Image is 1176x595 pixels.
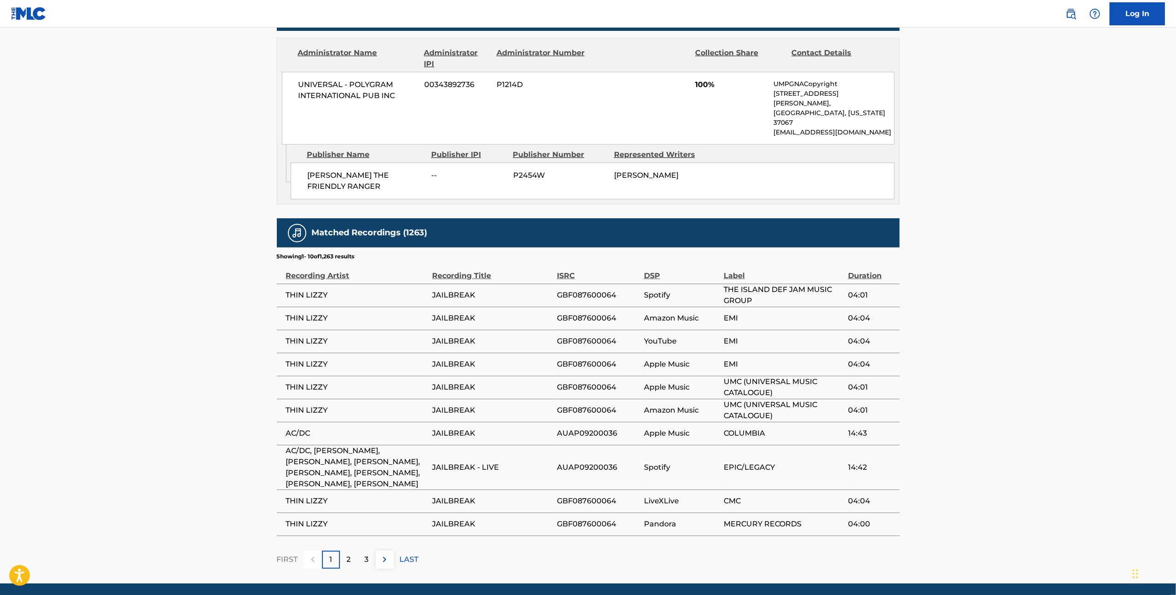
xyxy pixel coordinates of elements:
[298,79,418,101] span: UNIVERSAL - POLYGRAM INTERNATIONAL PUB INC
[848,313,895,324] span: 04:04
[1133,560,1138,588] div: Drag
[557,428,639,439] span: AUAP09200036
[424,79,490,90] span: 00343892736
[848,405,895,416] span: 04:01
[557,359,639,370] span: GBF087600064
[644,519,719,530] span: Pandora
[433,496,552,507] span: JAILBREAK
[433,428,552,439] span: JAILBREAK
[724,519,843,530] span: MERCURY RECORDS
[433,359,552,370] span: JAILBREAK
[724,313,843,324] span: EMI
[644,290,719,301] span: Spotify
[848,336,895,347] span: 04:04
[773,79,894,89] p: UMPGNACopyright
[11,7,47,20] img: MLC Logo
[513,170,607,181] span: P2454W
[433,405,552,416] span: JAILBREAK
[286,336,428,347] span: THIN LIZZY
[497,47,586,70] div: Administrator Number
[433,382,552,393] span: JAILBREAK
[724,428,843,439] span: COLUMBIA
[724,496,843,507] span: CMC
[307,149,424,160] div: Publisher Name
[848,462,895,473] span: 14:42
[277,554,298,565] p: FIRST
[365,554,369,565] p: 3
[557,261,639,281] div: ISRC
[513,149,607,160] div: Publisher Number
[400,554,419,565] p: LAST
[424,47,490,70] div: Administrator IPI
[614,171,679,180] span: [PERSON_NAME]
[557,496,639,507] span: GBF087600064
[848,519,895,530] span: 04:00
[497,79,586,90] span: P1214D
[557,462,639,473] span: AUAP09200036
[433,261,552,281] div: Recording Title
[848,261,895,281] div: Duration
[298,47,417,70] div: Administrator Name
[433,519,552,530] span: JAILBREAK
[286,496,428,507] span: THIN LIZZY
[277,252,355,261] p: Showing 1 - 10 of 1,263 results
[724,376,843,398] span: UMC (UNIVERSAL MUSIC CATALOGUE)
[614,149,708,160] div: Represented Writers
[848,382,895,393] span: 04:01
[286,519,428,530] span: THIN LIZZY
[1086,5,1104,23] div: Help
[557,405,639,416] span: GBF087600064
[431,149,506,160] div: Publisher IPI
[848,290,895,301] span: 04:01
[286,428,428,439] span: AC/DC
[286,359,428,370] span: THIN LIZZY
[644,428,719,439] span: Apple Music
[286,290,428,301] span: THIN LIZZY
[848,359,895,370] span: 04:04
[557,336,639,347] span: GBF087600064
[312,227,427,238] h5: Matched Recordings (1263)
[433,462,552,473] span: JAILBREAK - LIVE
[1130,551,1176,595] iframe: Chat Widget
[557,519,639,530] span: GBF087600064
[557,290,639,301] span: GBF087600064
[286,445,428,490] span: AC/DC, [PERSON_NAME], [PERSON_NAME], [PERSON_NAME], [PERSON_NAME], [PERSON_NAME], [PERSON_NAME], ...
[644,261,719,281] div: DSP
[1089,8,1100,19] img: help
[644,462,719,473] span: Spotify
[644,382,719,393] span: Apple Music
[848,496,895,507] span: 04:04
[286,382,428,393] span: THIN LIZZY
[379,554,390,565] img: right
[724,462,843,473] span: EPIC/LEGACY
[724,284,843,306] span: THE ISLAND DEF JAM MUSIC GROUP
[1062,5,1080,23] a: Public Search
[1110,2,1165,25] a: Log In
[644,359,719,370] span: Apple Music
[286,261,428,281] div: Recording Artist
[329,554,332,565] p: 1
[644,313,719,324] span: Amazon Music
[292,227,303,239] img: Matched Recordings
[724,261,843,281] div: Label
[773,108,894,128] p: [GEOGRAPHIC_DATA], [US_STATE] 37067
[724,336,843,347] span: EMI
[286,405,428,416] span: THIN LIZZY
[644,496,719,507] span: LiveXLive
[724,359,843,370] span: EMI
[557,382,639,393] span: GBF087600064
[773,128,894,137] p: [EMAIL_ADDRESS][DOMAIN_NAME]
[433,336,552,347] span: JAILBREAK
[644,405,719,416] span: Amazon Music
[848,428,895,439] span: 14:43
[433,313,552,324] span: JAILBREAK
[724,399,843,421] span: UMC (UNIVERSAL MUSIC CATALOGUE)
[432,170,506,181] span: --
[347,554,351,565] p: 2
[695,79,766,90] span: 100%
[557,313,639,324] span: GBF087600064
[1065,8,1077,19] img: search
[773,89,894,108] p: [STREET_ADDRESS][PERSON_NAME],
[792,47,881,70] div: Contact Details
